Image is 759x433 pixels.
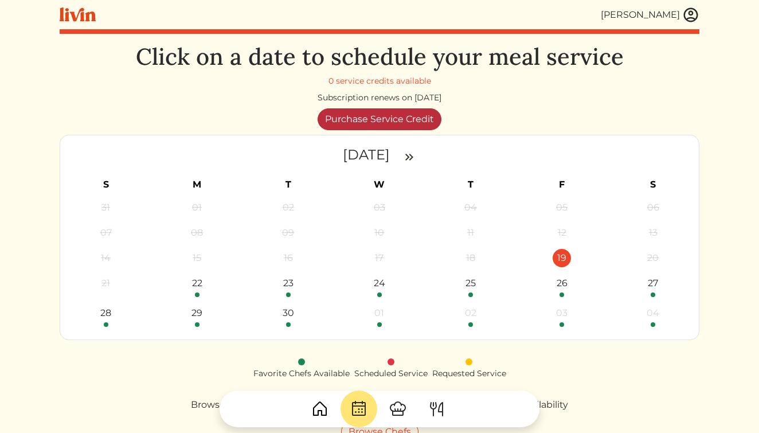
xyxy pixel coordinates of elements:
div: 09 [279,224,298,242]
a: Purchase Service Credit [318,108,441,130]
th: W [334,174,425,195]
a: 24 [337,274,421,297]
img: ChefHat-a374fb509e4f37eb0702ca99f5f64f3b6956810f32a249b33092029f8484b388.svg [389,400,407,418]
div: 23 [279,274,298,292]
div: 26 [553,274,571,292]
div: Favorite Chefs Available [253,368,350,380]
a: 23 [246,274,330,297]
h1: Click on a date to schedule your meal service [136,43,624,71]
th: F [517,174,608,195]
img: double_arrow_right-997dabdd2eccb76564fe50414fa626925505af7f86338824324e960bc414e1a4.svg [402,150,416,164]
div: 03 [553,304,571,322]
th: T [242,174,334,195]
th: S [60,174,151,195]
div: 19 [553,249,571,267]
th: S [608,174,699,195]
a: 26 [520,274,604,297]
div: 28 [97,304,115,322]
div: 27 [644,274,662,292]
div: 07 [97,224,115,242]
div: 02 [461,304,480,322]
img: House-9bf13187bcbb5817f509fe5e7408150f90897510c4275e13d0d5fca38e0b5951.svg [311,400,329,418]
div: 10 [370,224,389,242]
a: 04 [611,304,695,327]
div: 04 [644,304,662,322]
div: 01 [188,198,206,217]
a: [DATE] [343,146,393,163]
time: [DATE] [343,146,390,163]
th: M [151,174,242,195]
div: 04 [461,198,480,217]
div: 11 [461,224,480,242]
div: 24 [370,274,389,292]
a: 01 [337,304,421,327]
div: 15 [188,249,206,267]
div: 13 [644,224,662,242]
div: 12 [553,224,571,242]
div: 02 [279,198,298,217]
div: 06 [644,198,662,217]
a: 25 [429,274,513,297]
div: 25 [461,274,480,292]
div: 30 [279,304,298,322]
img: user_account-e6e16d2ec92f44fc35f99ef0dc9cddf60790bfa021a6ecb1c896eb5d2907b31c.svg [682,6,699,24]
div: 31 [97,198,115,217]
div: 03 [370,198,389,217]
div: 29 [188,304,206,322]
div: 17 [370,249,389,267]
div: 01 [370,304,389,322]
div: 18 [461,249,480,267]
a: 29 [155,304,239,327]
img: CalendarDots-5bcf9d9080389f2a281d69619e1c85352834be518fbc73d9501aef674afc0d57.svg [350,400,368,418]
div: 16 [279,249,298,267]
th: T [425,174,517,195]
div: Subscription renews on [DATE] [318,92,441,104]
div: 08 [188,224,206,242]
div: 05 [553,198,571,217]
img: livin-logo-a0d97d1a881af30f6274990eb6222085a2533c92bbd1e4f22c21b4f0d0e3210c.svg [60,7,96,22]
div: [PERSON_NAME] [601,8,680,22]
a: 22 [155,274,239,297]
a: 02 [429,304,513,327]
div: 14 [97,249,115,267]
a: 28 [64,304,148,327]
a: 03 [520,304,604,327]
div: Scheduled Service [354,368,428,380]
img: ForkKnife-55491504ffdb50bab0c1e09e7649658475375261d09fd45db06cec23bce548bf.svg [428,400,446,418]
div: 22 [188,274,206,292]
div: 21 [97,274,115,292]
div: Requested Service [432,368,506,380]
div: 0 service credits available [328,75,431,87]
a: 30 [246,304,330,327]
div: 20 [644,249,662,267]
a: 27 [611,274,695,297]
